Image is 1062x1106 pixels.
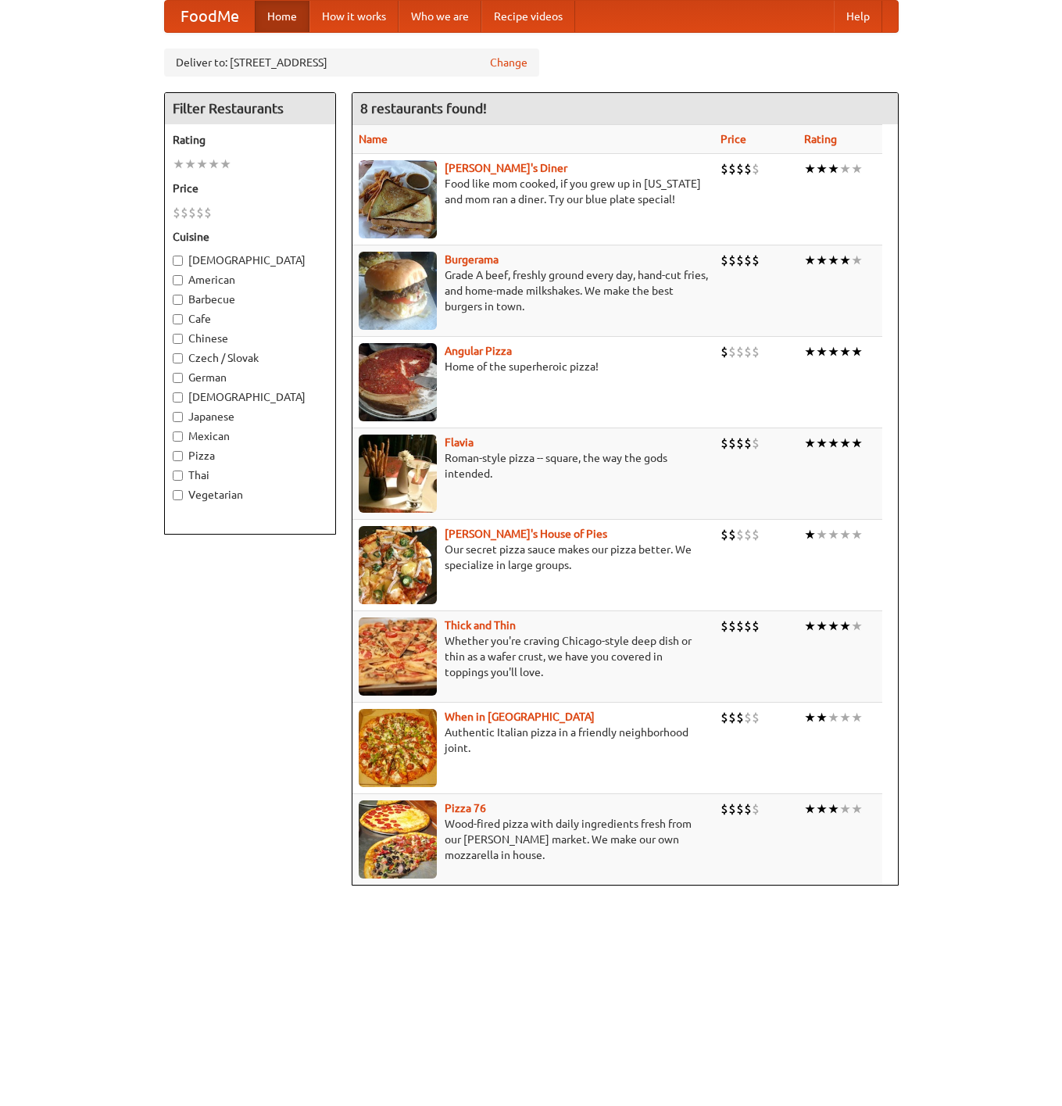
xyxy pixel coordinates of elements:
[804,709,816,726] li: ★
[752,617,760,635] li: $
[721,526,728,543] li: $
[445,162,567,174] a: [PERSON_NAME]'s Diner
[839,252,851,269] li: ★
[744,160,752,177] li: $
[752,526,760,543] li: $
[728,343,736,360] li: $
[173,275,183,285] input: American
[445,345,512,357] a: Angular Pizza
[736,526,744,543] li: $
[804,526,816,543] li: ★
[721,709,728,726] li: $
[828,800,839,818] li: ★
[728,252,736,269] li: $
[839,160,851,177] li: ★
[359,176,709,207] p: Food like mom cooked, if you grew up in [US_STATE] and mom ran a diner. Try our blue plate special!
[445,436,474,449] a: Flavia
[359,633,709,680] p: Whether you're craving Chicago-style deep dish or thin as a wafer crust, we have you covered in t...
[834,1,882,32] a: Help
[752,709,760,726] li: $
[816,252,828,269] li: ★
[728,800,736,818] li: $
[736,800,744,818] li: $
[804,800,816,818] li: ★
[173,409,327,424] label: Japanese
[851,160,863,177] li: ★
[173,448,327,464] label: Pizza
[359,359,709,374] p: Home of the superheroic pizza!
[399,1,481,32] a: Who we are
[445,619,516,632] a: Thick and Thin
[445,710,595,723] a: When in [GEOGRAPHIC_DATA]
[208,156,220,173] li: ★
[839,526,851,543] li: ★
[173,471,183,481] input: Thai
[816,343,828,360] li: ★
[173,431,183,442] input: Mexican
[359,435,437,513] img: flavia.jpg
[752,252,760,269] li: $
[816,435,828,452] li: ★
[721,617,728,635] li: $
[736,435,744,452] li: $
[359,526,437,604] img: luigis.jpg
[851,617,863,635] li: ★
[804,252,816,269] li: ★
[173,331,327,346] label: Chinese
[360,101,487,116] ng-pluralize: 8 restaurants found!
[736,252,744,269] li: $
[736,160,744,177] li: $
[839,343,851,360] li: ★
[728,160,736,177] li: $
[309,1,399,32] a: How it works
[828,435,839,452] li: ★
[744,800,752,818] li: $
[445,528,607,540] a: [PERSON_NAME]'s House of Pies
[359,267,709,314] p: Grade A beef, freshly ground every day, hand-cut fries, and home-made milkshakes. We make the bes...
[839,709,851,726] li: ★
[445,802,486,814] a: Pizza 76
[359,252,437,330] img: burgerama.jpg
[744,435,752,452] li: $
[804,343,816,360] li: ★
[359,816,709,863] p: Wood-fired pizza with daily ingredients fresh from our [PERSON_NAME] market. We make our own mozz...
[744,709,752,726] li: $
[728,617,736,635] li: $
[728,709,736,726] li: $
[816,526,828,543] li: ★
[816,709,828,726] li: ★
[721,252,728,269] li: $
[173,370,327,385] label: German
[851,709,863,726] li: ★
[359,450,709,481] p: Roman-style pizza -- square, the way the gods intended.
[173,292,327,307] label: Barbecue
[744,526,752,543] li: $
[173,132,327,148] h5: Rating
[728,435,736,452] li: $
[359,133,388,145] a: Name
[828,252,839,269] li: ★
[173,389,327,405] label: [DEMOGRAPHIC_DATA]
[255,1,309,32] a: Home
[490,55,527,70] a: Change
[804,133,837,145] a: Rating
[173,295,183,305] input: Barbecue
[359,343,437,421] img: angular.jpg
[721,435,728,452] li: $
[173,204,181,221] li: $
[173,181,327,196] h5: Price
[744,617,752,635] li: $
[752,343,760,360] li: $
[188,204,196,221] li: $
[721,133,746,145] a: Price
[851,343,863,360] li: ★
[752,435,760,452] li: $
[359,709,437,787] img: wheninrome.jpg
[164,48,539,77] div: Deliver to: [STREET_ADDRESS]
[736,343,744,360] li: $
[816,800,828,818] li: ★
[173,353,183,363] input: Czech / Slovak
[851,435,863,452] li: ★
[721,160,728,177] li: $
